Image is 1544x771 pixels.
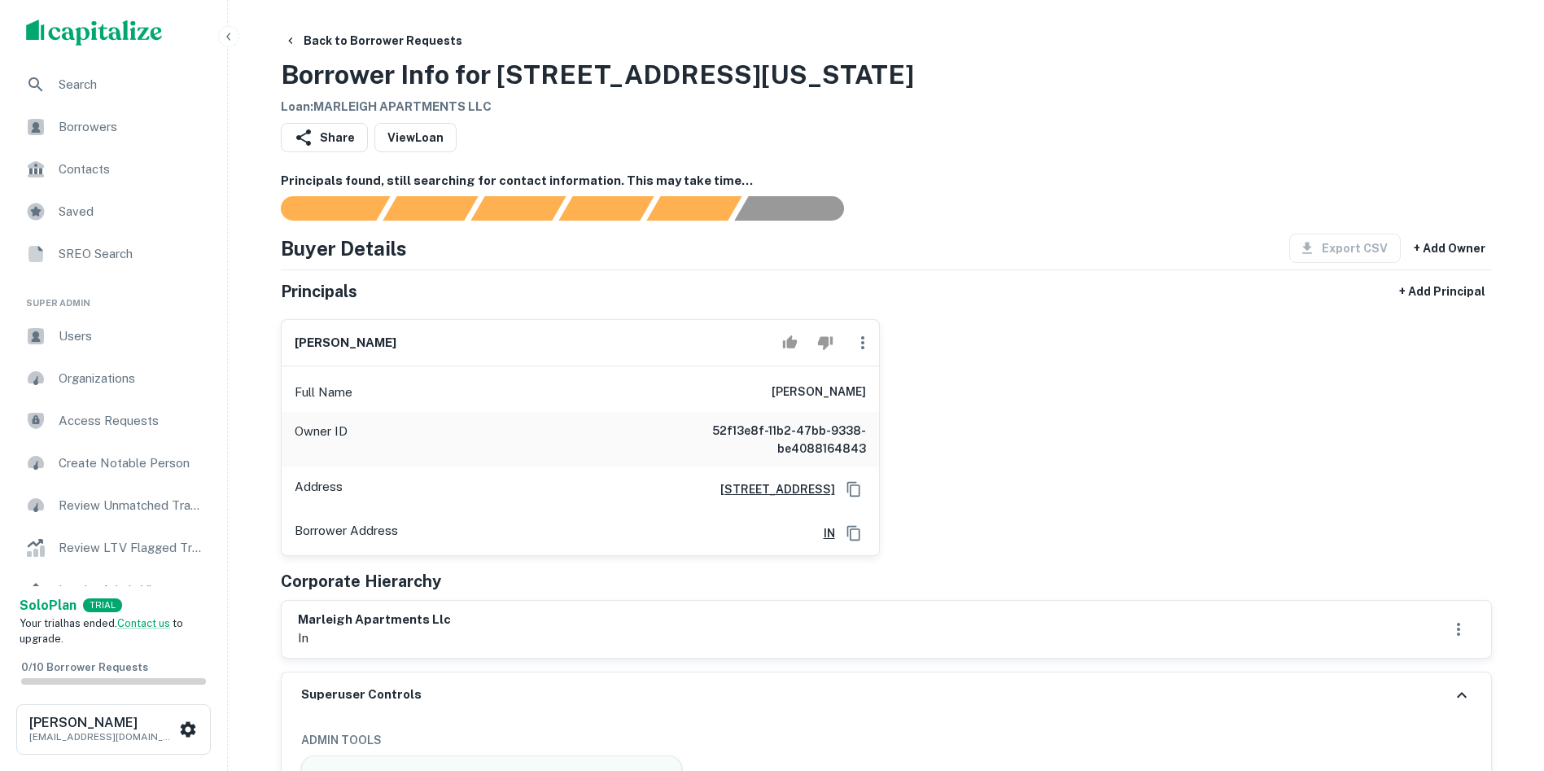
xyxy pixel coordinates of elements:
[59,244,204,264] span: SREO Search
[298,629,451,648] p: in
[707,480,835,498] a: [STREET_ADDRESS]
[281,98,914,116] h6: Loan : MARLEIGH APARTMENTS LLC
[20,617,183,646] span: Your trial has ended. to upgrade.
[13,571,214,610] a: Lender Admin View
[13,107,214,147] a: Borrowers
[281,279,357,304] h5: Principals
[13,444,214,483] a: Create Notable Person
[1407,234,1492,263] button: + Add Owner
[59,369,204,388] span: Organizations
[301,731,1472,749] h6: ADMIN TOOLS
[470,196,566,221] div: Documents found, AI parsing details...
[298,611,451,629] h6: marleigh apartments llc
[59,160,204,179] span: Contacts
[776,326,804,359] button: Accept
[13,528,214,567] a: Review LTV Flagged Transactions
[295,383,352,402] p: Full Name
[13,65,214,104] a: Search
[295,422,348,458] p: Owner ID
[13,317,214,356] a: Users
[278,26,469,55] button: Back to Borrower Requests
[261,196,383,221] div: Sending borrower request to AI...
[374,123,457,152] a: ViewLoan
[20,596,77,615] a: SoloPlan
[13,486,214,525] a: Review Unmatched Transactions
[13,150,214,189] a: Contacts
[281,234,407,263] h4: Buyer Details
[59,411,204,431] span: Access Requests
[735,196,864,221] div: AI fulfillment process complete.
[558,196,654,221] div: Principals found, AI now looking for contact information...
[29,716,176,729] h6: [PERSON_NAME]
[59,538,204,558] span: Review LTV Flagged Transactions
[117,617,170,629] a: Contact us
[59,453,204,473] span: Create Notable Person
[16,704,211,755] button: [PERSON_NAME][EMAIL_ADDRESS][DOMAIN_NAME]
[83,598,122,612] div: TRIAL
[842,477,866,502] button: Copy Address
[26,20,163,46] img: capitalize-logo.png
[59,117,204,137] span: Borrowers
[301,686,422,704] h6: Superuser Controls
[13,234,214,274] a: SREO Search
[295,521,398,545] p: Borrower Address
[13,277,214,317] li: Super Admin
[59,326,204,346] span: Users
[295,477,343,502] p: Address
[842,521,866,545] button: Copy Address
[59,496,204,515] span: Review Unmatched Transactions
[59,202,204,221] span: Saved
[13,359,214,398] a: Organizations
[21,661,148,673] span: 0 / 10 Borrower Requests
[20,598,77,613] strong: Solo Plan
[13,401,214,440] a: Access Requests
[281,55,914,94] h3: Borrower Info for [STREET_ADDRESS][US_STATE]
[59,75,204,94] span: Search
[383,196,478,221] div: Your request is received and processing...
[59,580,204,600] span: Lender Admin View
[295,334,396,353] h6: [PERSON_NAME]
[671,422,866,458] h6: 52f13e8f-11b2-47bb-9338-be4088164843
[13,192,214,231] a: Saved
[811,326,839,359] button: Reject
[772,383,866,402] h6: [PERSON_NAME]
[29,729,176,744] p: [EMAIL_ADDRESS][DOMAIN_NAME]
[1393,277,1492,306] button: + Add Principal
[281,172,1492,191] h6: Principals found, still searching for contact information. This may take time...
[646,196,741,221] div: Principals found, still searching for contact information. This may take time...
[281,123,368,152] button: Share
[281,569,441,594] h5: Corporate Hierarchy
[811,524,835,542] a: IN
